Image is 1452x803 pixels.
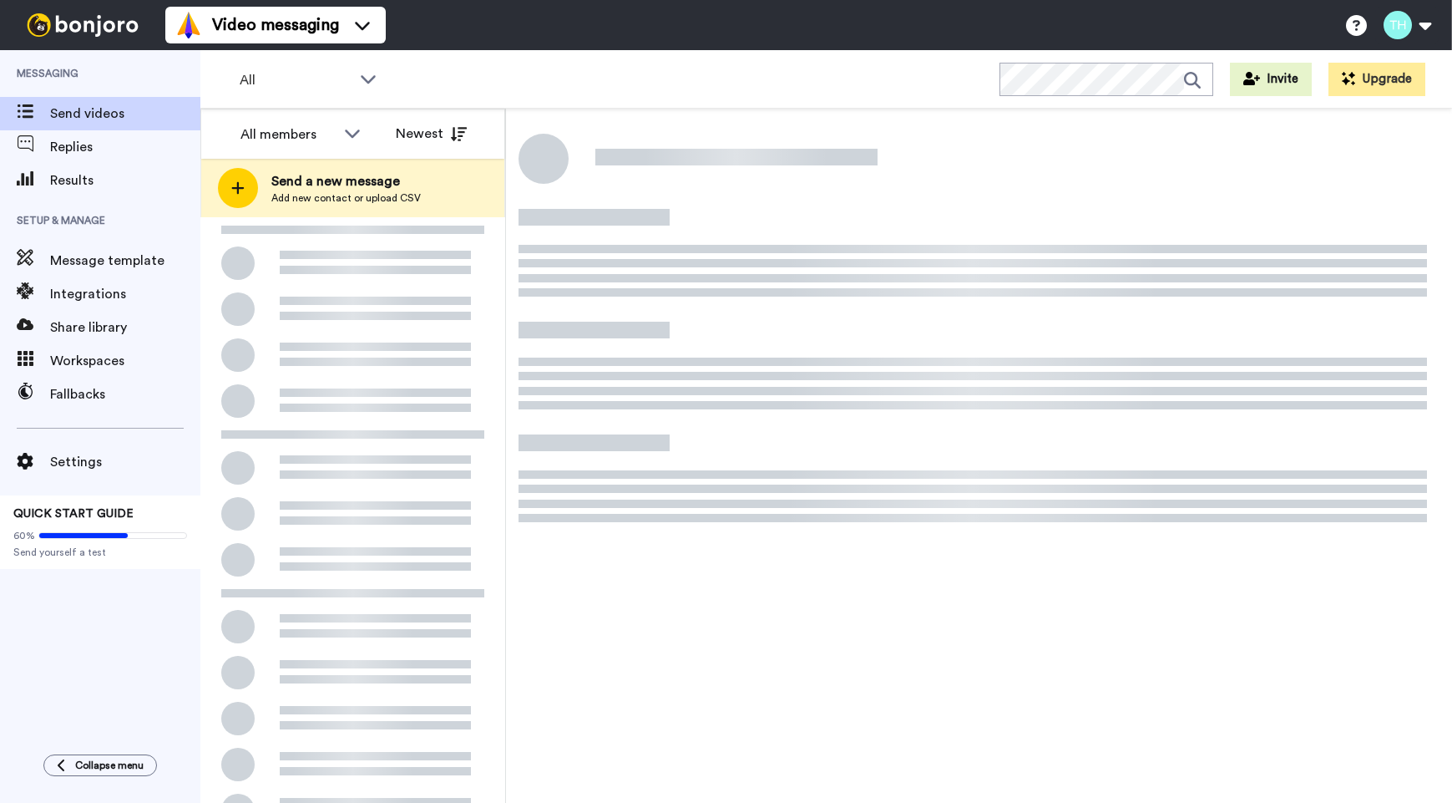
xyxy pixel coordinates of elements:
[50,452,200,472] span: Settings
[50,318,200,338] span: Share library
[50,351,200,371] span: Workspaces
[20,13,145,37] img: bj-logo-header-white.svg
[13,546,187,559] span: Send yourself a test
[1230,63,1312,96] button: Invite
[50,284,200,304] span: Integrations
[50,137,200,157] span: Replies
[50,104,200,124] span: Send videos
[175,12,202,38] img: vm-color.svg
[1328,63,1425,96] button: Upgrade
[240,125,336,145] div: All members
[383,117,479,150] button: Newest
[50,384,200,404] span: Fallbacks
[271,171,421,191] span: Send a new message
[43,755,157,776] button: Collapse menu
[50,251,200,271] span: Message template
[75,759,144,772] span: Collapse menu
[240,70,352,90] span: All
[271,191,421,205] span: Add new contact or upload CSV
[50,170,200,191] span: Results
[212,13,339,37] span: Video messaging
[13,529,35,542] span: 60%
[13,508,134,520] span: QUICK START GUIDE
